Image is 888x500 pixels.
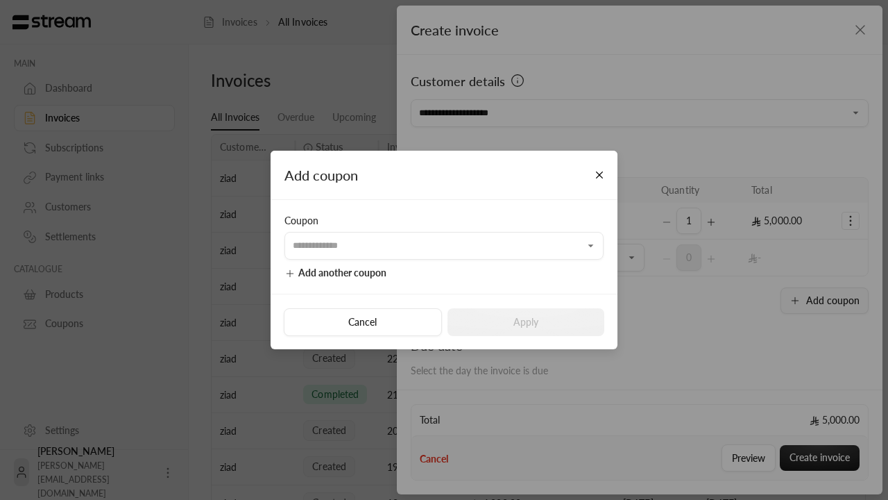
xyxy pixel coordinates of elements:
[284,214,604,228] div: Coupon
[284,167,358,183] span: Add coupon
[583,237,599,254] button: Open
[588,163,612,187] button: Close
[298,267,386,278] span: Add another coupon
[284,308,441,336] button: Cancel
